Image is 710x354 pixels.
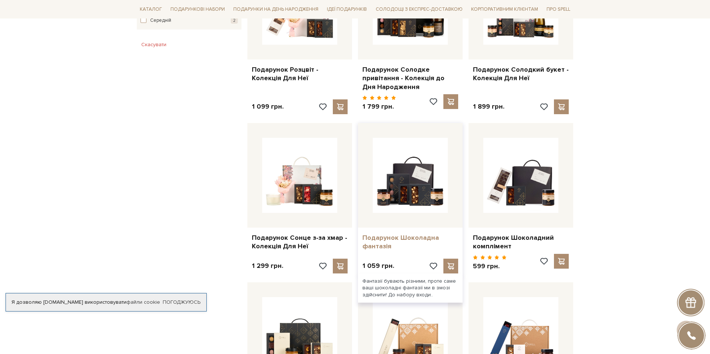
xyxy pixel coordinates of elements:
p: 1 899 грн. [473,102,504,111]
a: Подарунок Сонце з-за хмар - Колекція Для Неї [252,234,348,251]
span: Подарунки на День народження [230,4,321,15]
a: Подарунок Солодкий букет - Колекція Для Неї [473,65,569,83]
a: Подарунок Шоколадна фантазія [362,234,458,251]
a: Погоджуюсь [163,299,200,306]
a: Солодощі з експрес-доставкою [373,3,466,16]
button: Середній 2 [141,17,238,24]
p: 1 799 грн. [362,102,396,111]
p: 1 299 грн. [252,262,283,270]
div: Фантазії бувають різними, проте саме ваші шоколадні фантазії ми в змозі здійснити! До набору входи.. [358,273,463,303]
a: Подарунок Солодке привітання - Колекція до Дня Народження [362,65,458,91]
p: 599 грн. [473,262,507,270]
span: Про Spell [544,4,573,15]
p: 1 099 грн. [252,102,284,111]
span: Ідеї подарунків [324,4,370,15]
a: Корпоративним клієнтам [468,3,541,16]
a: Подарунок Розцвіт - Колекція Для Неї [252,65,348,83]
div: Я дозволяю [DOMAIN_NAME] використовувати [6,299,206,306]
span: Каталог [137,4,165,15]
a: Подарунок Шоколадний комплімент [473,234,569,251]
span: Подарункові набори [168,4,228,15]
a: файли cookie [126,299,160,305]
span: 2 [231,17,238,24]
span: Середній [150,17,171,24]
button: Скасувати [137,39,171,51]
p: 1 059 грн. [362,262,394,270]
